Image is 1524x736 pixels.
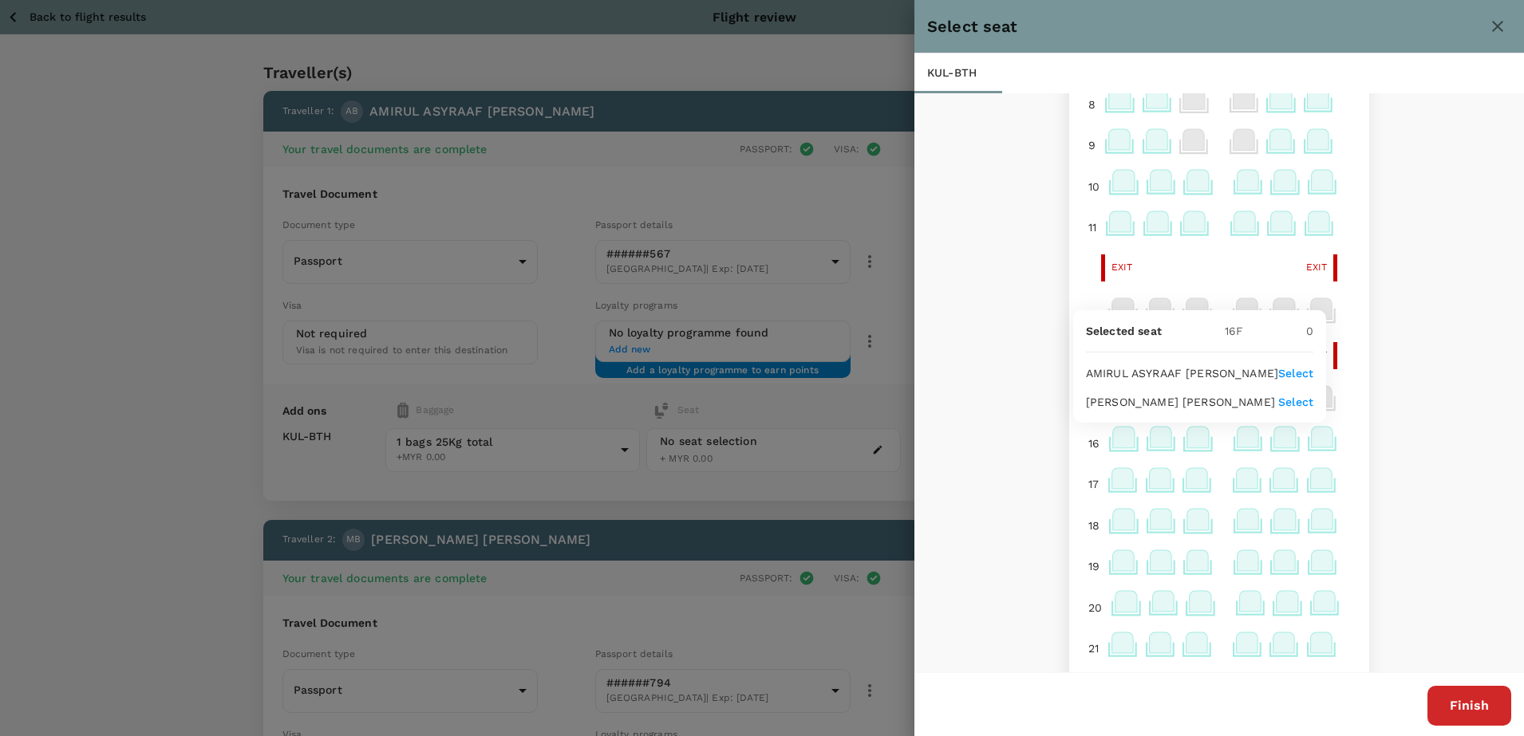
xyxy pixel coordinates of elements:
[1484,13,1511,40] button: close
[1082,301,1105,329] div: 12
[1082,593,1108,622] div: 20
[1278,365,1313,381] p: Select
[1082,634,1105,663] div: 21
[1082,131,1102,159] div: 9
[1086,323,1162,339] p: Selected seat
[927,14,1484,39] div: Select seat
[1082,429,1106,458] div: 16
[914,53,1002,93] div: KUL - BTH
[1225,323,1243,339] p: 16 F
[1082,90,1102,119] div: 8
[1306,260,1328,276] span: Exit
[1427,686,1511,726] button: Finish
[1082,213,1103,242] div: 11
[1278,394,1313,410] p: Select
[1082,552,1106,581] div: 19
[1086,396,1275,408] span: [PERSON_NAME] [PERSON_NAME]
[1086,367,1278,380] span: AMIRUL ASYRAAF [PERSON_NAME]
[1082,511,1106,540] div: 18
[1082,470,1105,498] div: 17
[1306,323,1313,339] p: 0
[1111,260,1133,276] span: Exit
[1082,172,1106,201] div: 10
